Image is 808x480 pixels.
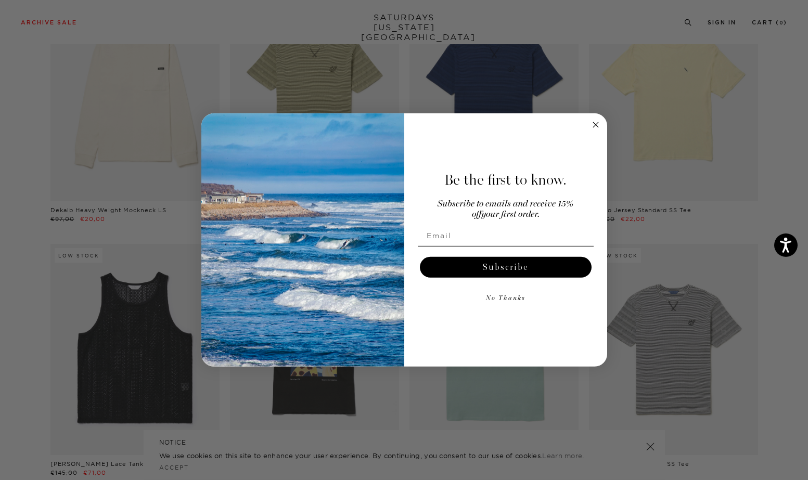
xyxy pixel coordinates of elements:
span: Subscribe to emails and receive 15% [438,200,573,209]
img: underline [418,246,594,247]
button: No Thanks [418,288,594,309]
img: 125c788d-000d-4f3e-b05a-1b92b2a23ec9.jpeg [201,113,404,367]
span: off [472,210,481,219]
button: Subscribe [420,257,592,278]
input: Email [418,225,594,246]
span: Be the first to know. [444,171,567,189]
span: your first order. [481,210,540,219]
button: Close dialog [589,119,602,131]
